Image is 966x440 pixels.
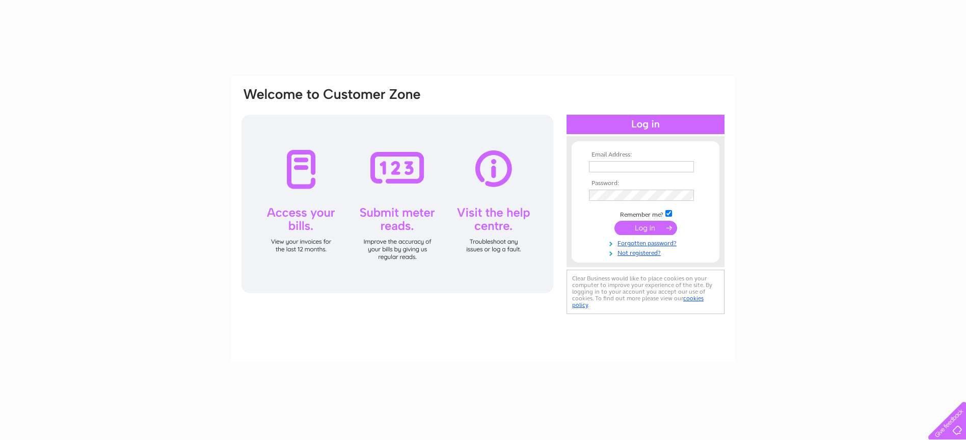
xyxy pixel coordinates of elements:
[586,151,705,159] th: Email Address:
[586,209,705,219] td: Remember me?
[586,180,705,187] th: Password:
[572,295,704,308] a: cookies policy
[567,270,725,314] div: Clear Business would like to place cookies on your computer to improve your experience of the sit...
[614,221,677,235] input: Submit
[589,247,705,257] a: Not registered?
[589,238,705,247] a: Forgotten password?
